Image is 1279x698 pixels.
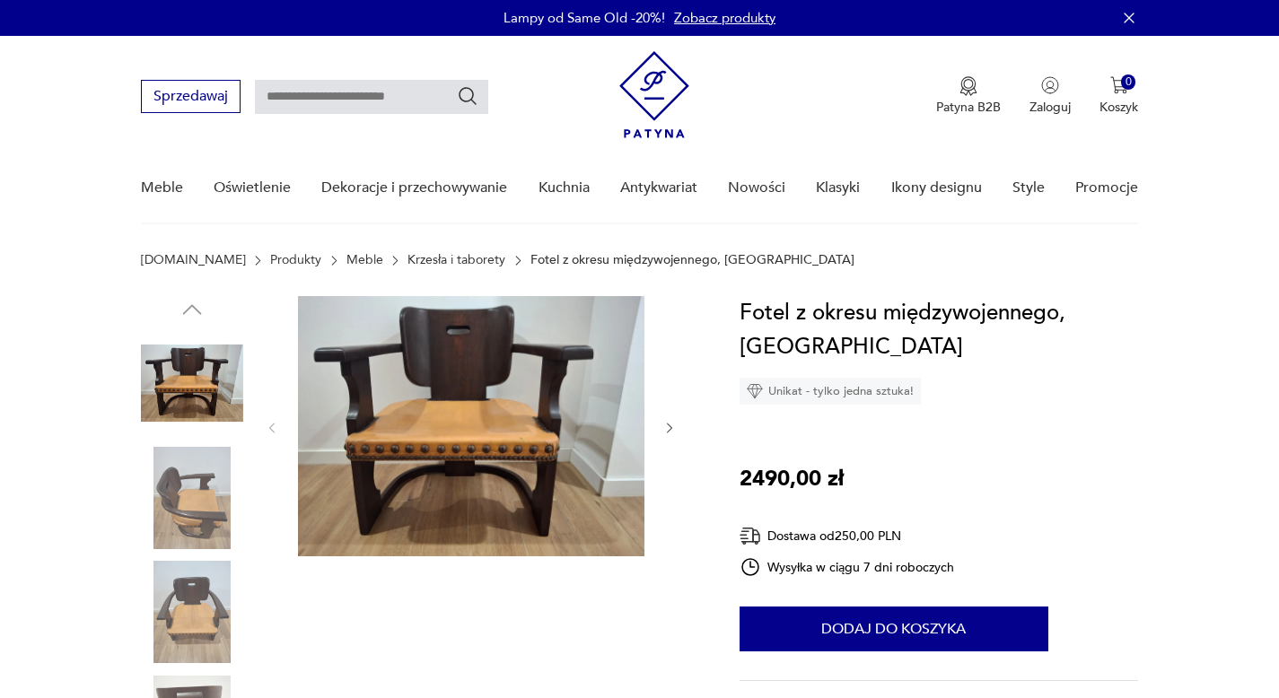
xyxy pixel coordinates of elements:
[141,153,183,222] a: Meble
[141,92,241,104] a: Sprzedawaj
[959,76,977,96] img: Ikona medalu
[504,9,665,27] p: Lampy od Same Old -20%!
[141,80,241,113] button: Sprzedawaj
[270,253,321,267] a: Produkty
[728,153,785,222] a: Nowości
[298,296,644,556] img: Zdjęcie produktu Fotel z okresu międzywojennego, Niemcy
[1110,76,1128,94] img: Ikona koszyka
[740,296,1139,364] h1: Fotel z okresu międzywojennego, [GEOGRAPHIC_DATA]
[747,383,763,399] img: Ikona diamentu
[214,153,291,222] a: Oświetlenie
[619,51,689,138] img: Patyna - sklep z meblami i dekoracjami vintage
[141,561,243,663] img: Zdjęcie produktu Fotel z okresu międzywojennego, Niemcy
[740,378,921,405] div: Unikat - tylko jedna sztuka!
[1029,99,1071,116] p: Zaloguj
[740,606,1048,651] button: Dodaj do koszyka
[936,76,1001,116] button: Patyna B2B
[891,153,982,222] a: Ikony designu
[1012,153,1045,222] a: Style
[1099,99,1138,116] p: Koszyk
[530,253,854,267] p: Fotel z okresu międzywojennego, [GEOGRAPHIC_DATA]
[1029,76,1071,116] button: Zaloguj
[1099,76,1138,116] button: 0Koszyk
[740,556,955,578] div: Wysyłka w ciągu 7 dni roboczych
[740,525,955,547] div: Dostawa od 250,00 PLN
[407,253,505,267] a: Krzesła i taborety
[740,525,761,547] img: Ikona dostawy
[141,253,246,267] a: [DOMAIN_NAME]
[1075,153,1138,222] a: Promocje
[321,153,507,222] a: Dekoracje i przechowywanie
[1041,76,1059,94] img: Ikonka użytkownika
[1121,74,1136,90] div: 0
[141,332,243,434] img: Zdjęcie produktu Fotel z okresu międzywojennego, Niemcy
[740,462,844,496] p: 2490,00 zł
[936,76,1001,116] a: Ikona medaluPatyna B2B
[141,447,243,549] img: Zdjęcie produktu Fotel z okresu międzywojennego, Niemcy
[620,153,697,222] a: Antykwariat
[346,253,383,267] a: Meble
[816,153,860,222] a: Klasyki
[539,153,590,222] a: Kuchnia
[674,9,775,27] a: Zobacz produkty
[457,85,478,107] button: Szukaj
[936,99,1001,116] p: Patyna B2B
